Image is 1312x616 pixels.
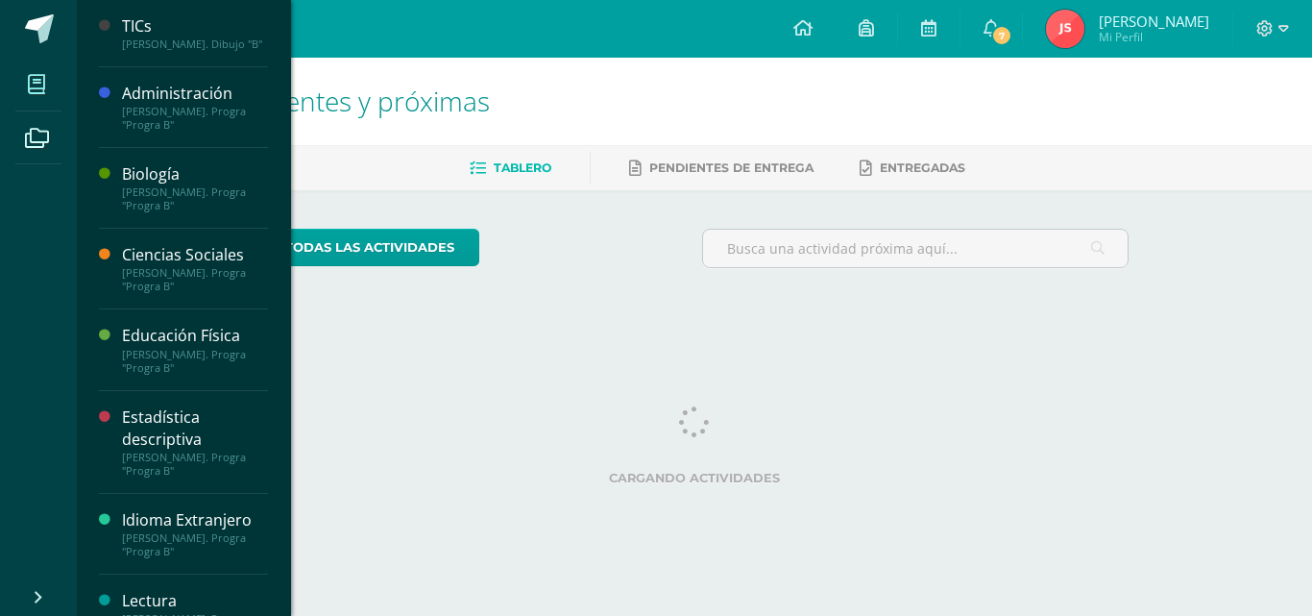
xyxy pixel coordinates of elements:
div: [PERSON_NAME]. Progra "Progra B" [122,185,268,212]
a: Biología[PERSON_NAME]. Progra "Progra B" [122,163,268,212]
div: Idioma Extranjero [122,509,268,531]
div: Administración [122,83,268,105]
a: Estadística descriptiva[PERSON_NAME]. Progra "Progra B" [122,407,268,478]
div: Ciencias Sociales [122,244,268,266]
div: Lectura [122,590,268,612]
div: Educación Física [122,325,268,347]
span: Actividades recientes y próximas [100,83,490,119]
div: TICs [122,15,268,37]
div: [PERSON_NAME]. Progra "Progra B" [122,531,268,558]
div: [PERSON_NAME]. Progra "Progra B" [122,266,268,293]
a: Ciencias Sociales[PERSON_NAME]. Progra "Progra B" [122,244,268,293]
span: Tablero [494,160,551,175]
div: [PERSON_NAME]. Dibujo "B" [122,37,268,51]
a: Entregadas [860,153,965,184]
span: Pendientes de entrega [649,160,814,175]
div: [PERSON_NAME]. Progra "Progra B" [122,348,268,375]
div: [PERSON_NAME]. Progra "Progra B" [122,105,268,132]
a: Pendientes de entrega [629,153,814,184]
div: Estadística descriptiva [122,407,268,451]
a: Educación Física[PERSON_NAME]. Progra "Progra B" [122,325,268,374]
a: Tablero [470,153,551,184]
span: Entregadas [880,160,965,175]
a: TICs[PERSON_NAME]. Dibujo "B" [122,15,268,51]
div: [PERSON_NAME]. Progra "Progra B" [122,451,268,478]
span: 7 [991,25,1012,46]
div: Biología [122,163,268,185]
span: [PERSON_NAME] [1099,12,1209,31]
input: Busca una actividad próxima aquí... [703,230,1129,267]
a: Administración[PERSON_NAME]. Progra "Progra B" [122,83,268,132]
img: 7b7fdfa8384951f93e4da43209f63d17.png [1046,10,1084,48]
a: todas las Actividades [260,229,479,266]
a: Idioma Extranjero[PERSON_NAME]. Progra "Progra B" [122,509,268,558]
span: Mi Perfil [1099,29,1209,45]
label: Cargando actividades [260,471,1130,485]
